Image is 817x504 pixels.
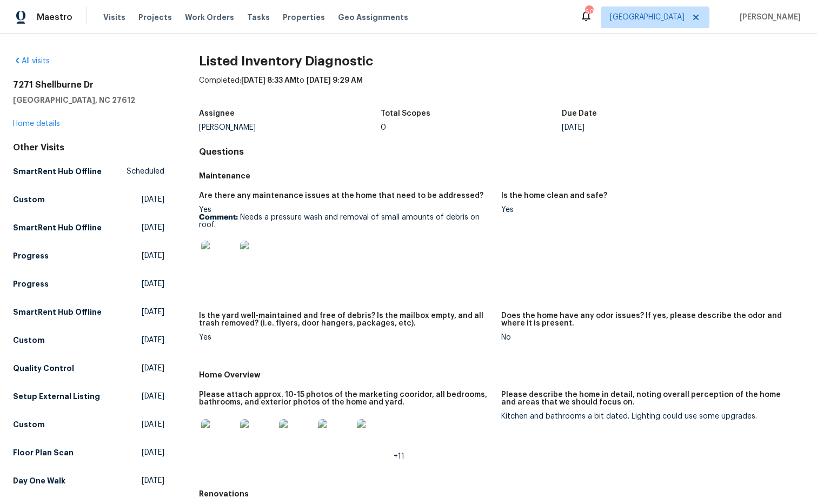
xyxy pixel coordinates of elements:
[13,359,164,378] a: Quality Control[DATE]
[13,419,45,430] h5: Custom
[381,124,562,131] div: 0
[199,170,804,181] h5: Maintenance
[13,443,164,462] a: Floor Plan Scan[DATE]
[142,419,164,430] span: [DATE]
[562,110,597,117] h5: Due Date
[199,214,493,229] p: Needs a pressure wash and removal of small amounts of debris on roof.
[283,12,325,23] span: Properties
[142,335,164,346] span: [DATE]
[13,79,164,90] h2: 7271 Shellburne Dr
[199,391,493,406] h5: Please attach approx. 10-15 photos of the marketing cooridor, all bedrooms, bathrooms, and exteri...
[13,274,164,294] a: Progress[DATE]
[13,447,74,458] h5: Floor Plan Scan
[610,12,685,23] span: [GEOGRAPHIC_DATA]
[199,147,804,157] h4: Questions
[501,312,795,327] h5: Does the home have any odor issues? If yes, please describe the odor and where it is present.
[199,124,381,131] div: [PERSON_NAME]
[199,312,493,327] h5: Is the yard well-maintained and free of debris? Is the mailbox empty, and all trash removed? (i.e...
[501,192,607,200] h5: Is the home clean and safe?
[13,387,164,406] a: Setup External Listing[DATE]
[501,391,795,406] h5: Please describe the home in detail, noting overall perception of the home and areas that we shoul...
[199,214,238,221] b: Comment:
[142,222,164,233] span: [DATE]
[585,6,593,17] div: 60
[142,194,164,205] span: [DATE]
[501,334,795,341] div: No
[13,471,164,490] a: Day One Walk[DATE]
[13,307,102,317] h5: SmartRent Hub Offline
[142,278,164,289] span: [DATE]
[247,14,270,21] span: Tasks
[13,363,74,374] h5: Quality Control
[501,413,795,420] div: Kitchen and bathrooms a bit dated. Lighting could use some upgrades.
[199,334,493,341] div: Yes
[199,110,235,117] h5: Assignee
[138,12,172,23] span: Projects
[13,302,164,322] a: SmartRent Hub Offline[DATE]
[37,12,72,23] span: Maestro
[142,250,164,261] span: [DATE]
[185,12,234,23] span: Work Orders
[142,307,164,317] span: [DATE]
[13,391,100,402] h5: Setup External Listing
[13,278,49,289] h5: Progress
[199,75,804,103] div: Completed: to
[13,250,49,261] h5: Progress
[13,415,164,434] a: Custom[DATE]
[142,447,164,458] span: [DATE]
[127,166,164,177] span: Scheduled
[199,192,483,200] h5: Are there any maintenance issues at the home that need to be addressed?
[199,56,804,67] h2: Listed Inventory Diagnostic
[103,12,125,23] span: Visits
[338,12,408,23] span: Geo Assignments
[381,110,430,117] h5: Total Scopes
[307,77,363,84] span: [DATE] 9:29 AM
[13,335,45,346] h5: Custom
[13,194,45,205] h5: Custom
[394,453,404,460] span: +11
[142,363,164,374] span: [DATE]
[13,142,164,153] div: Other Visits
[13,57,50,65] a: All visits
[13,95,164,105] h5: [GEOGRAPHIC_DATA], NC 27612
[13,330,164,350] a: Custom[DATE]
[142,391,164,402] span: [DATE]
[199,206,493,282] div: Yes
[199,488,804,499] h5: Renovations
[562,124,743,131] div: [DATE]
[13,166,102,177] h5: SmartRent Hub Offline
[501,206,795,214] div: Yes
[13,222,102,233] h5: SmartRent Hub Offline
[241,77,296,84] span: [DATE] 8:33 AM
[13,162,164,181] a: SmartRent Hub OfflineScheduled
[13,218,164,237] a: SmartRent Hub Offline[DATE]
[735,12,801,23] span: [PERSON_NAME]
[199,369,804,380] h5: Home Overview
[13,475,65,486] h5: Day One Walk
[13,246,164,266] a: Progress[DATE]
[13,190,164,209] a: Custom[DATE]
[142,475,164,486] span: [DATE]
[13,120,60,128] a: Home details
